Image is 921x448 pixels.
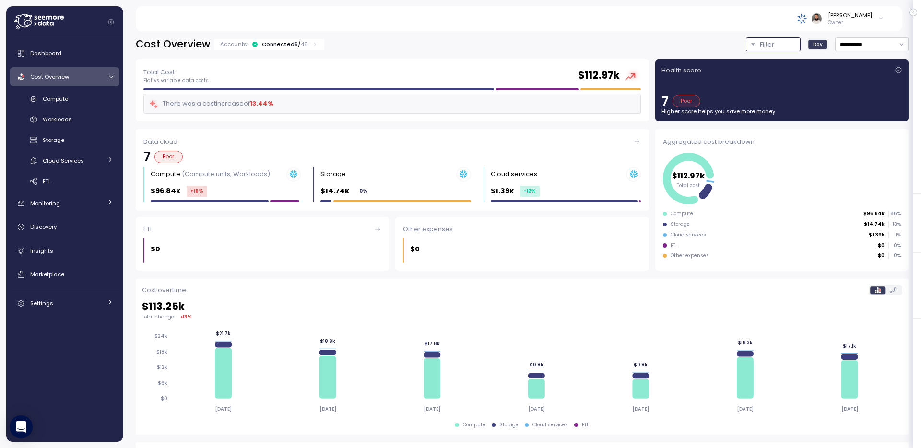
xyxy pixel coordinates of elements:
button: Collapse navigation [105,18,117,25]
img: 68790ce639d2d68da1992664.PNG [797,13,807,24]
div: Compute [151,169,270,179]
tspan: $112.97k [672,170,705,181]
div: Poor [154,151,183,163]
a: Workloads [10,112,119,128]
span: Dashboard [30,49,61,57]
tspan: [DATE] [528,406,545,412]
tspan: [DATE] [319,406,336,412]
div: ETL [671,242,678,249]
span: Storage [43,136,64,144]
div: Other expenses [671,252,709,259]
span: Marketplace [30,271,64,278]
p: $0 [878,252,885,259]
div: -12 % [520,186,540,197]
div: 13 % [183,313,192,320]
h2: $ 113.25k [142,300,902,314]
p: 13 % [889,221,900,228]
a: Storage [10,132,119,148]
p: Accounts: [220,40,248,48]
p: 7 [143,151,151,163]
p: Owner [828,19,872,26]
p: 7 [661,95,669,107]
button: Filter [746,37,801,51]
p: Health score [661,66,701,75]
a: Marketplace [10,265,119,284]
p: 0 % [889,242,900,249]
div: Poor [673,95,701,107]
p: Higher score helps you save more money [661,107,902,115]
tspan: $12k [157,365,167,371]
div: ETL [582,422,589,428]
div: Compute [463,422,485,428]
div: Aggregated cost breakdown [663,137,901,147]
div: Storage [499,422,519,428]
div: Cloud services [532,422,568,428]
tspan: $0 [161,395,167,401]
span: Discovery [30,223,57,231]
tspan: [DATE] [737,406,754,412]
tspan: Total cost [677,182,700,189]
p: Total Cost [143,68,209,77]
div: Storage [671,221,690,228]
p: $96.84k [151,186,180,197]
tspan: $6k [158,380,167,386]
span: Monitoring [30,200,60,207]
p: $14.74k [864,221,885,228]
span: Day [813,41,823,48]
span: Cost Overview [30,73,69,81]
tspan: $9.8k [634,362,648,368]
tspan: $21.7k [216,330,231,337]
p: Total change [142,314,174,320]
div: [PERSON_NAME] [828,12,872,19]
div: 0 % [355,186,371,197]
div: ETL [143,224,381,234]
p: 1 % [889,232,900,238]
a: Dashboard [10,44,119,63]
p: $0 [151,244,160,255]
div: Data cloud [143,137,641,147]
a: Cost Overview [10,67,119,86]
div: 13.44 % [250,99,273,108]
p: $1.39k [491,186,514,197]
tspan: $18.8k [320,339,335,345]
tspan: [DATE] [841,406,858,412]
p: Flat vs variable data costs [143,77,209,84]
tspan: [DATE] [632,406,649,412]
p: 86 % [889,211,900,217]
a: Data cloud7PoorCompute (Compute units, Workloads)$96.84k+16%Storage $14.74k0%Cloud services $1.39... [136,129,649,210]
span: Cloud Services [43,157,84,165]
p: $96.84k [863,211,885,217]
div: Storage [320,169,346,179]
a: Discovery [10,218,119,237]
tspan: $18.3k [738,340,753,346]
tspan: [DATE] [215,406,232,412]
a: ETL$0 [136,217,389,271]
tspan: [DATE] [424,406,440,412]
div: Accounts:Connected6/46 [214,39,324,50]
p: $0 [878,242,885,249]
div: There was a cost increase of [149,98,273,109]
span: ETL [43,177,51,185]
div: Open Intercom Messenger [10,415,33,438]
p: $0 [410,244,420,255]
span: Settings [30,299,53,307]
div: Cloud services [671,232,706,238]
span: Compute [43,95,68,103]
p: 0 % [889,252,900,259]
p: Cost overtime [142,285,186,295]
h2: $ 112.97k [578,69,620,83]
tspan: $24k [154,333,167,340]
h2: Cost Overview [136,37,210,51]
p: 46 [301,40,308,48]
a: Monitoring [10,194,119,213]
p: $1.39k [869,232,885,238]
p: $14.74k [320,186,349,197]
div: Connected 6 / [262,40,308,48]
div: Other expenses [403,224,641,234]
a: Compute [10,91,119,107]
p: (Compute units, Workloads) [182,169,270,178]
div: Cloud services [491,169,537,179]
img: ACg8ocLskjvUhBDgxtSFCRx4ztb74ewwa1VrVEuDBD_Ho1mrTsQB-QE=s96-c [812,13,822,24]
div: ▴ [180,313,192,320]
